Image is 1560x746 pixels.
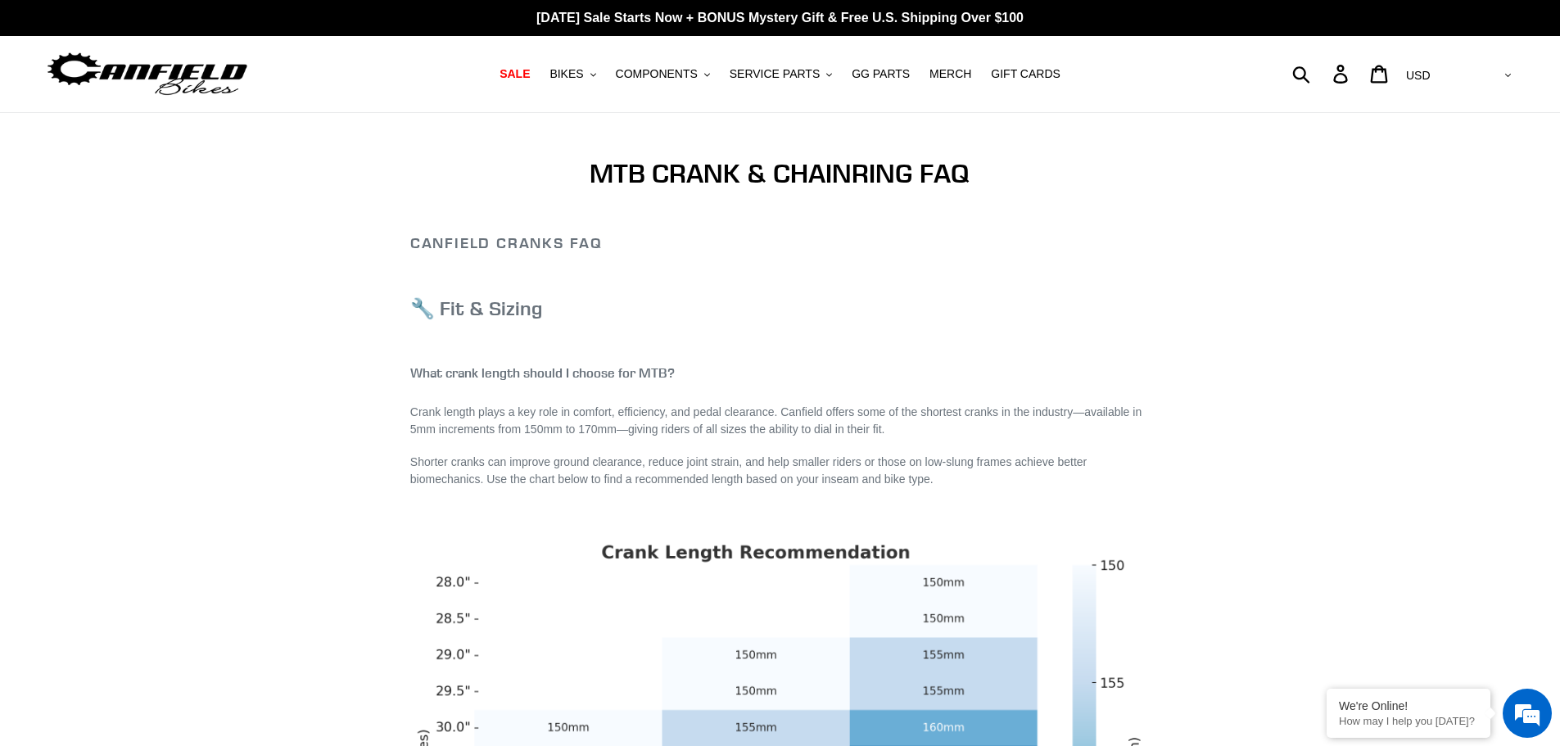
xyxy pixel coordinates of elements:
[608,63,718,85] button: COMPONENTS
[616,67,698,81] span: COMPONENTS
[1339,699,1478,712] div: We're Online!
[852,67,910,81] span: GG PARTS
[491,63,538,85] a: SALE
[45,48,250,100] img: Canfield Bikes
[410,234,1150,252] h2: Canfield Cranks FAQ
[541,63,604,85] button: BIKES
[1339,715,1478,727] p: How may I help you today?
[410,365,1150,381] h4: What crank length should I choose for MTB?
[500,67,530,81] span: SALE
[721,63,840,85] button: SERVICE PARTS
[549,67,583,81] span: BIKES
[929,67,971,81] span: MERCH
[991,67,1060,81] span: GIFT CARDS
[983,63,1069,85] a: GIFT CARDS
[843,63,918,85] a: GG PARTS
[410,296,1150,320] h3: 🔧 Fit & Sizing
[410,404,1150,438] p: Crank length plays a key role in comfort, efficiency, and pedal clearance. Canfield offers some o...
[921,63,979,85] a: MERCH
[410,158,1150,189] h1: MTB CRANK & CHAINRING FAQ
[730,67,820,81] span: SERVICE PARTS
[410,454,1150,488] p: Shorter cranks can improve ground clearance, reduce joint strain, and help smaller riders or thos...
[1301,56,1343,92] input: Search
